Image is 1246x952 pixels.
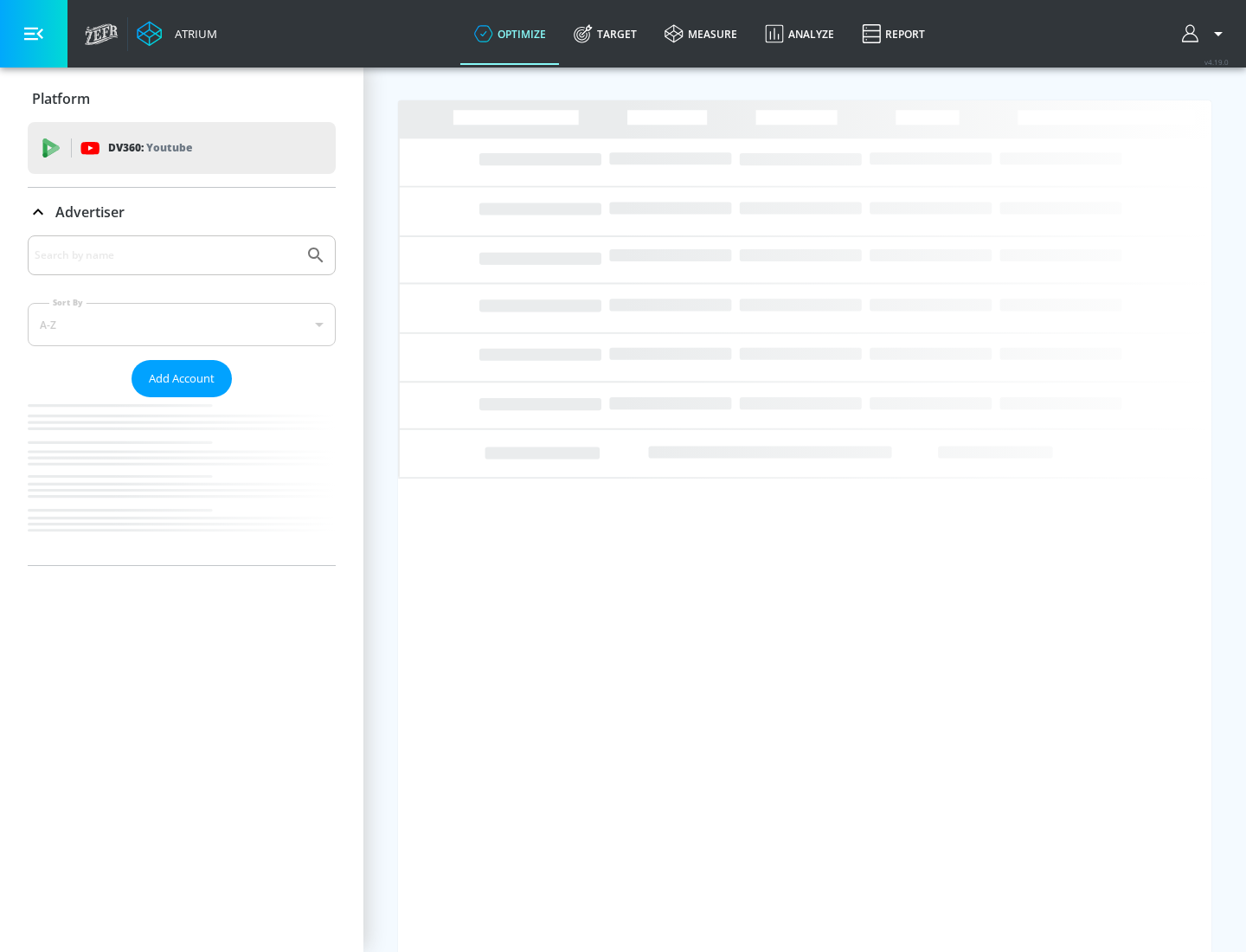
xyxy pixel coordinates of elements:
[132,360,232,397] button: Add Account
[55,203,125,222] p: Advertiser
[28,303,336,346] div: A-Z
[146,138,192,157] p: Youtube
[32,89,90,108] p: Platform
[28,397,336,565] nav: list of Advertiser
[149,369,215,389] span: Add Account
[651,3,751,65] a: measure
[137,21,217,47] a: Atrium
[108,138,192,158] p: DV360:
[848,3,939,65] a: Report
[751,3,848,65] a: Analyze
[560,3,651,65] a: Target
[168,26,217,42] div: Atrium
[28,74,336,123] div: Platform
[35,244,297,267] input: Search by name
[28,235,336,565] div: Advertiser
[28,122,336,174] div: DV360: Youtube
[460,3,560,65] a: optimize
[49,297,87,308] label: Sort By
[28,188,336,236] div: Advertiser
[1204,57,1229,67] span: v 4.19.0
